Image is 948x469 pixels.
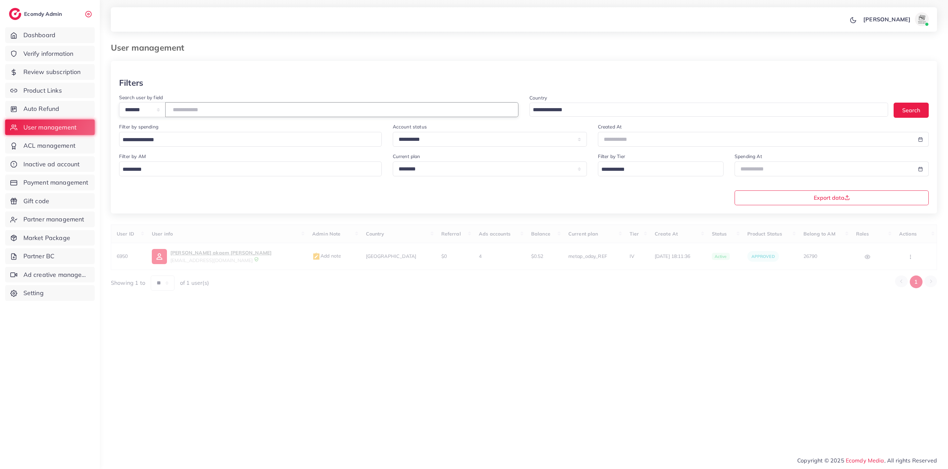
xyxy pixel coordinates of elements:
[23,31,55,40] span: Dashboard
[884,456,937,465] span: , All rights Reserved
[24,11,64,17] h2: Ecomdy Admin
[529,103,888,117] div: Search for option
[5,27,95,43] a: Dashboard
[23,123,76,132] span: User management
[119,132,382,147] div: Search for option
[846,457,884,464] a: Ecomdy Media
[5,248,95,264] a: Partner BC
[599,164,715,175] input: Search for option
[119,123,158,130] label: Filter by spending
[119,78,143,88] h3: Filters
[23,141,75,150] span: ACL management
[23,289,44,298] span: Setting
[735,153,762,160] label: Spending At
[111,43,190,53] h3: User management
[5,119,95,135] a: User management
[393,153,420,160] label: Current plan
[5,101,95,117] a: Auto Refund
[23,86,62,95] span: Product Links
[5,64,95,80] a: Review subscription
[23,49,74,58] span: Verify information
[393,123,427,130] label: Account status
[5,175,95,190] a: Payment management
[119,161,382,176] div: Search for option
[23,197,49,206] span: Gift code
[23,104,60,113] span: Auto Refund
[5,230,95,246] a: Market Package
[120,164,373,175] input: Search for option
[5,211,95,227] a: Partner management
[5,267,95,283] a: Ad creative management
[529,94,547,101] label: Country
[119,94,163,101] label: Search user by field
[797,456,937,465] span: Copyright © 2025
[120,135,373,145] input: Search for option
[23,178,88,187] span: Payment management
[23,67,81,76] span: Review subscription
[23,160,80,169] span: Inactive ad account
[5,193,95,209] a: Gift code
[9,8,21,20] img: logo
[598,161,724,176] div: Search for option
[119,153,146,160] label: Filter by AM
[5,83,95,98] a: Product Links
[23,215,84,224] span: Partner management
[598,123,622,130] label: Created At
[23,270,89,279] span: Ad creative management
[5,138,95,154] a: ACL management
[598,153,625,160] label: Filter by Tier
[5,46,95,62] a: Verify information
[5,285,95,301] a: Setting
[23,252,55,261] span: Partner BC
[9,8,64,20] a: logoEcomdy Admin
[23,233,70,242] span: Market Package
[735,190,929,205] button: Export data
[894,103,929,117] button: Search
[814,195,850,200] span: Export data
[5,156,95,172] a: Inactive ad account
[530,105,879,115] input: Search for option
